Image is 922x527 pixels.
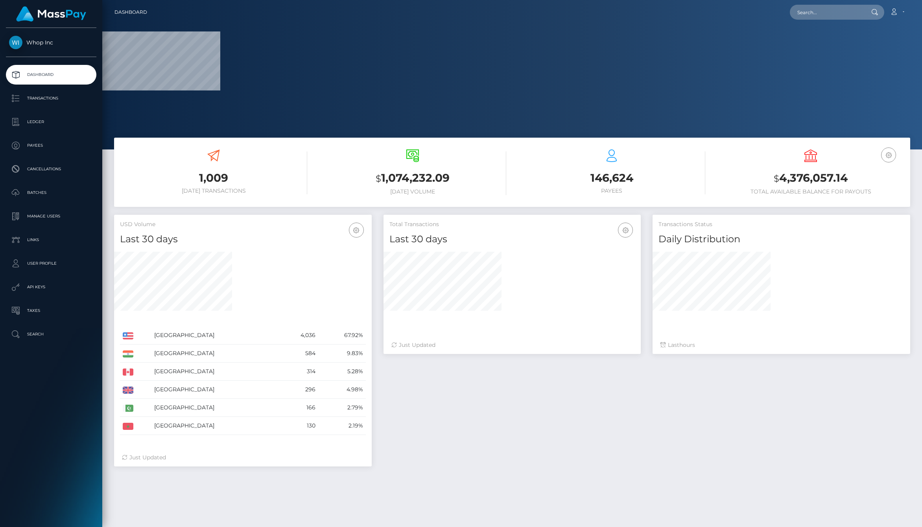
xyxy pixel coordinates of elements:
[318,363,365,381] td: 5.28%
[6,301,96,321] a: Taxes
[9,163,93,175] p: Cancellations
[318,417,365,435] td: 2.19%
[391,341,633,349] div: Just Updated
[278,417,318,435] td: 130
[518,170,705,186] h3: 146,624
[151,363,279,381] td: [GEOGRAPHIC_DATA]
[123,332,133,339] img: US.png
[151,417,279,435] td: [GEOGRAPHIC_DATA]
[318,345,365,363] td: 9.83%
[123,387,133,394] img: GB.png
[790,5,864,20] input: Search...
[9,305,93,317] p: Taxes
[123,369,133,376] img: CA.png
[151,345,279,363] td: [GEOGRAPHIC_DATA]
[6,88,96,108] a: Transactions
[9,258,93,269] p: User Profile
[658,232,904,246] h4: Daily Distribution
[9,140,93,151] p: Payees
[6,112,96,132] a: Ledger
[278,399,318,417] td: 166
[16,6,86,22] img: MassPay Logo
[6,65,96,85] a: Dashboard
[9,210,93,222] p: Manage Users
[6,277,96,297] a: API Keys
[717,170,904,186] h3: 4,376,057.14
[717,188,904,195] h6: Total Available Balance for Payouts
[6,136,96,155] a: Payees
[6,230,96,250] a: Links
[278,363,318,381] td: 314
[151,381,279,399] td: [GEOGRAPHIC_DATA]
[122,453,364,462] div: Just Updated
[9,281,93,293] p: API Keys
[6,183,96,203] a: Batches
[123,405,133,412] img: PK.png
[774,173,779,184] small: $
[389,232,635,246] h4: Last 30 days
[120,188,307,194] h6: [DATE] Transactions
[9,187,93,199] p: Batches
[660,341,902,349] div: Last hours
[151,326,279,345] td: [GEOGRAPHIC_DATA]
[6,324,96,344] a: Search
[278,345,318,363] td: 584
[9,36,22,49] img: Whop Inc
[123,350,133,357] img: IN.png
[318,381,365,399] td: 4.98%
[389,221,635,228] h5: Total Transactions
[319,170,506,186] h3: 1,074,232.09
[114,4,147,20] a: Dashboard
[151,399,279,417] td: [GEOGRAPHIC_DATA]
[9,328,93,340] p: Search
[6,39,96,46] span: Whop Inc
[376,173,381,184] small: $
[9,234,93,246] p: Links
[120,221,366,228] h5: USD Volume
[9,69,93,81] p: Dashboard
[120,170,307,186] h3: 1,009
[518,188,705,194] h6: Payees
[6,206,96,226] a: Manage Users
[6,254,96,273] a: User Profile
[278,381,318,399] td: 296
[318,399,365,417] td: 2.79%
[658,221,904,228] h5: Transactions Status
[319,188,506,195] h6: [DATE] Volume
[120,232,366,246] h4: Last 30 days
[9,116,93,128] p: Ledger
[318,326,365,345] td: 67.92%
[278,326,318,345] td: 4,036
[9,92,93,104] p: Transactions
[123,423,133,430] img: MA.png
[6,159,96,179] a: Cancellations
